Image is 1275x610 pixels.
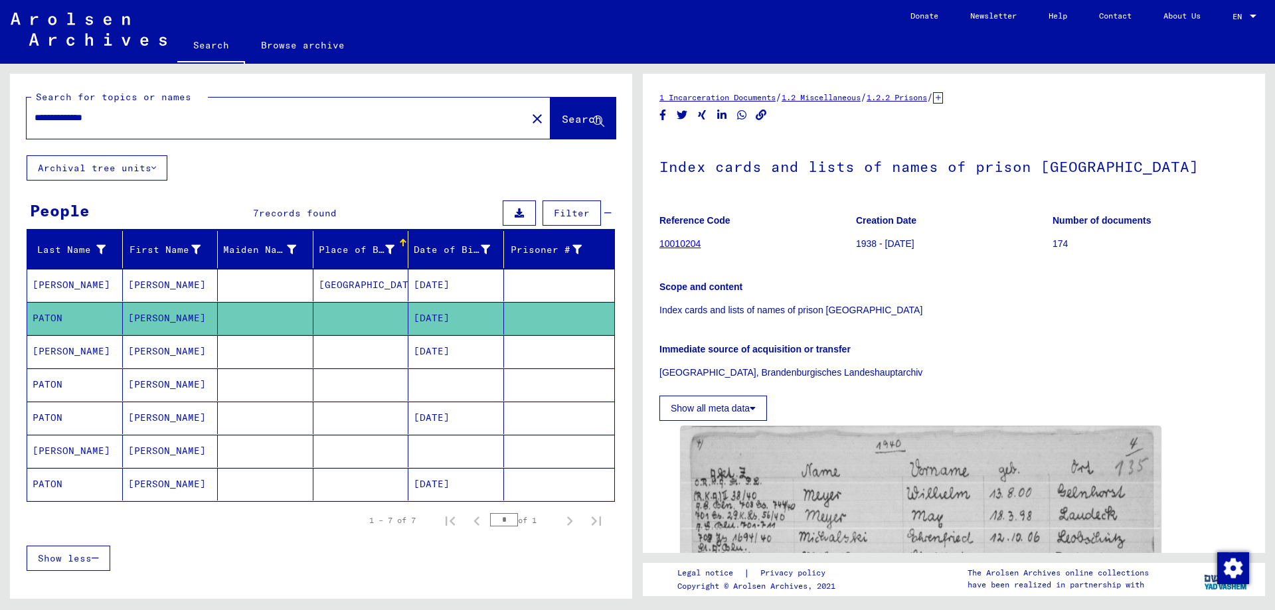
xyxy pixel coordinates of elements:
[223,239,313,260] div: Maiden Name
[735,107,749,123] button: Share on WhatsApp
[27,231,123,268] mat-header-cell: Last Name
[1053,215,1151,226] b: Number of documents
[27,269,123,301] mat-cell: [PERSON_NAME]
[223,243,296,257] div: Maiden Name
[408,402,504,434] mat-cell: [DATE]
[123,231,218,268] mat-header-cell: First Name
[27,468,123,500] mat-cell: PATON
[677,566,744,580] a: Legal notice
[313,269,409,301] mat-cell: [GEOGRAPHIC_DATA]
[659,366,1248,380] p: [GEOGRAPHIC_DATA], Brandenburgisches Landeshauptarchiv
[715,107,729,123] button: Share on LinkedIn
[782,92,861,102] a: 1.2 Miscellaneous
[551,98,616,139] button: Search
[437,507,464,534] button: First page
[968,579,1149,591] p: have been realized in partnership with
[659,344,851,354] b: Immediate source of acquisition or transfer
[313,231,409,268] mat-header-cell: Place of Birth
[123,435,218,467] mat-cell: [PERSON_NAME]
[128,243,201,257] div: First Name
[675,107,689,123] button: Share on Twitter
[1201,562,1251,595] img: yv_logo.png
[123,368,218,401] mat-cell: [PERSON_NAME]
[695,107,709,123] button: Share on Xing
[1217,552,1249,584] img: Change consent
[656,107,670,123] button: Share on Facebook
[245,29,361,61] a: Browse archive
[177,29,245,64] a: Search
[259,207,337,219] span: records found
[490,514,556,526] div: of 1
[524,105,551,131] button: Clear
[659,238,701,249] a: 10010204
[27,155,167,181] button: Archival tree units
[867,92,927,102] a: 1.2.2 Prisons
[464,507,490,534] button: Previous page
[27,546,110,571] button: Show less
[659,92,776,102] a: 1 Incarceration Documents
[319,239,412,260] div: Place of Birth
[659,136,1248,194] h1: Index cards and lists of names of prison [GEOGRAPHIC_DATA]
[750,566,841,580] a: Privacy policy
[369,514,416,526] div: 1 – 7 of 7
[218,231,313,268] mat-header-cell: Maiden Name
[856,237,1052,251] p: 1938 - [DATE]
[659,396,767,421] button: Show all meta data
[253,207,259,219] span: 7
[11,13,167,46] img: Arolsen_neg.svg
[529,111,545,127] mat-icon: close
[556,507,583,534] button: Next page
[123,335,218,368] mat-cell: [PERSON_NAME]
[123,402,218,434] mat-cell: [PERSON_NAME]
[509,243,582,257] div: Prisoner #
[504,231,615,268] mat-header-cell: Prisoner #
[408,231,504,268] mat-header-cell: Date of Birth
[27,368,123,401] mat-cell: PATON
[123,302,218,335] mat-cell: [PERSON_NAME]
[509,239,599,260] div: Prisoner #
[856,215,916,226] b: Creation Date
[408,302,504,335] mat-cell: [DATE]
[408,335,504,368] mat-cell: [DATE]
[562,112,602,125] span: Search
[414,239,507,260] div: Date of Birth
[27,302,123,335] mat-cell: PATON
[27,435,123,467] mat-cell: [PERSON_NAME]
[33,239,122,260] div: Last Name
[968,567,1149,579] p: The Arolsen Archives online collections
[30,198,90,222] div: People
[36,91,191,103] mat-label: Search for topics or names
[754,107,768,123] button: Copy link
[408,269,504,301] mat-cell: [DATE]
[861,91,867,103] span: /
[319,243,395,257] div: Place of Birth
[927,91,933,103] span: /
[27,335,123,368] mat-cell: [PERSON_NAME]
[659,215,730,226] b: Reference Code
[408,468,504,500] mat-cell: [DATE]
[123,468,218,500] mat-cell: [PERSON_NAME]
[677,580,841,592] p: Copyright © Arolsen Archives, 2021
[776,91,782,103] span: /
[1053,237,1248,251] p: 174
[583,507,610,534] button: Last page
[27,402,123,434] mat-cell: PATON
[554,207,590,219] span: Filter
[414,243,490,257] div: Date of Birth
[33,243,106,257] div: Last Name
[659,281,742,292] b: Scope and content
[677,566,841,580] div: |
[1232,12,1247,21] span: EN
[1217,552,1248,583] div: Change consent
[123,269,218,301] mat-cell: [PERSON_NAME]
[128,239,218,260] div: First Name
[543,200,601,226] button: Filter
[659,303,1248,317] p: Index cards and lists of names of prison [GEOGRAPHIC_DATA]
